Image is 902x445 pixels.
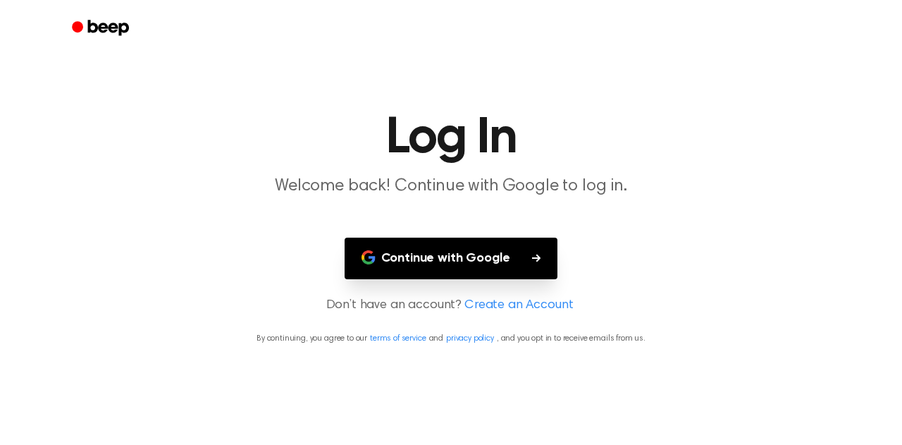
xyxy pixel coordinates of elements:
p: By continuing, you agree to our and , and you opt in to receive emails from us. [17,332,885,345]
p: Don’t have an account? [17,296,885,315]
h1: Log In [90,113,812,164]
p: Welcome back! Continue with Google to log in. [180,175,722,198]
a: Beep [62,15,142,42]
a: terms of service [370,334,426,343]
button: Continue with Google [345,238,558,279]
a: privacy policy [446,334,494,343]
a: Create an Account [464,296,573,315]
